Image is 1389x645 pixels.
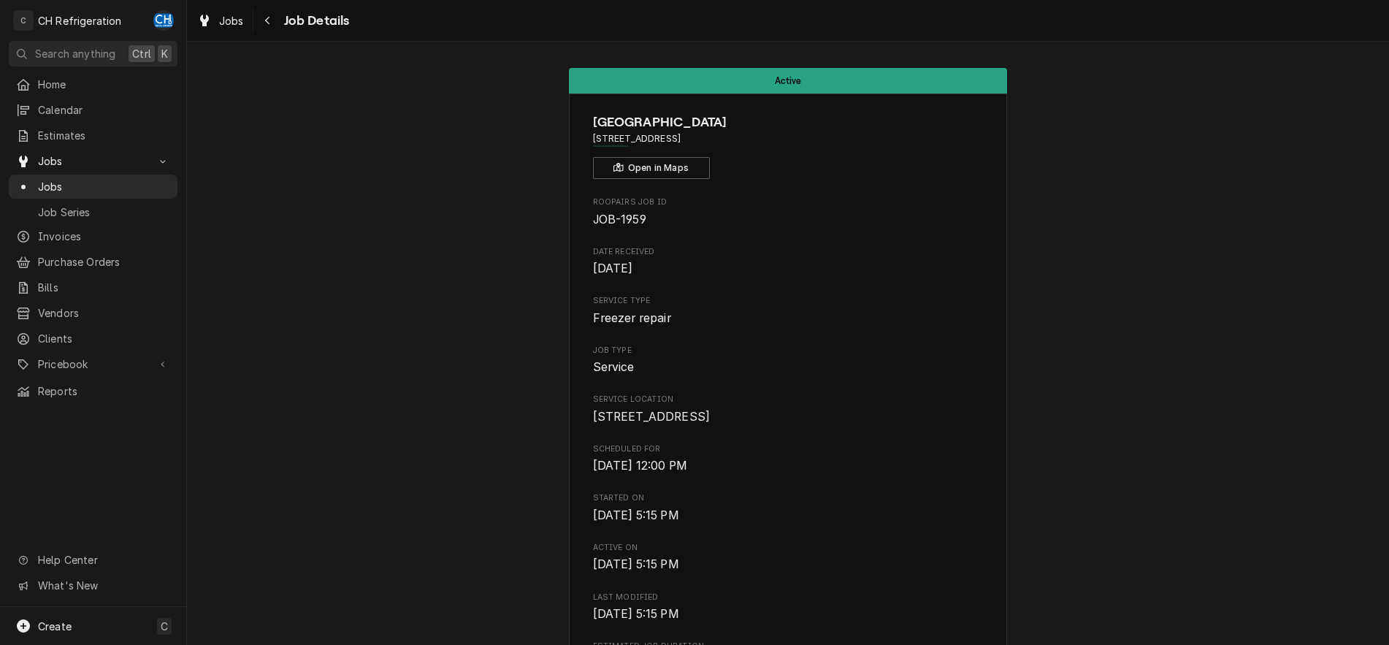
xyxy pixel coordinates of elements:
[593,394,984,405] span: Service Location
[38,128,170,143] span: Estimates
[593,112,984,179] div: Client Information
[9,98,177,122] a: Calendar
[38,153,148,169] span: Jobs
[593,606,984,623] span: Last Modified
[280,11,350,31] span: Job Details
[593,492,984,524] div: Started On
[593,246,984,258] span: Date Received
[9,175,177,199] a: Jobs
[593,542,984,573] div: Active On
[9,379,177,403] a: Reports
[593,592,984,623] div: Last Modified
[593,359,984,376] span: Job Type
[9,224,177,248] a: Invoices
[38,13,122,28] div: CH Refrigeration
[9,41,177,66] button: Search anythingCtrlK
[593,262,633,275] span: [DATE]
[593,360,635,374] span: Service
[593,345,984,356] span: Job Type
[132,46,151,61] span: Ctrl
[35,46,115,61] span: Search anything
[9,573,177,598] a: Go to What's New
[161,619,168,634] span: C
[593,607,679,621] span: [DATE] 5:15 PM
[593,246,984,278] div: Date Received
[593,311,671,325] span: Freezer repair
[593,492,984,504] span: Started On
[9,72,177,96] a: Home
[593,310,984,327] span: Service Type
[593,295,984,327] div: Service Type
[9,275,177,299] a: Bills
[191,9,250,33] a: Jobs
[38,280,170,295] span: Bills
[593,457,984,475] span: Scheduled For
[9,250,177,274] a: Purchase Orders
[775,76,802,85] span: Active
[9,301,177,325] a: Vendors
[593,213,646,226] span: JOB-1959
[593,196,984,208] span: Roopairs Job ID
[161,46,168,61] span: K
[9,327,177,351] a: Clients
[219,13,244,28] span: Jobs
[593,408,984,426] span: Service Location
[593,459,687,473] span: [DATE] 12:00 PM
[9,548,177,572] a: Go to Help Center
[593,410,711,424] span: [STREET_ADDRESS]
[593,211,984,229] span: Roopairs Job ID
[593,557,679,571] span: [DATE] 5:15 PM
[38,578,169,593] span: What's New
[38,356,148,372] span: Pricebook
[593,196,984,228] div: Roopairs Job ID
[153,10,174,31] div: CH
[593,556,984,573] span: Active On
[38,179,170,194] span: Jobs
[38,254,170,270] span: Purchase Orders
[38,620,72,633] span: Create
[38,383,170,399] span: Reports
[9,352,177,376] a: Go to Pricebook
[9,123,177,148] a: Estimates
[593,542,984,554] span: Active On
[593,394,984,425] div: Service Location
[593,157,710,179] button: Open in Maps
[38,229,170,244] span: Invoices
[9,149,177,173] a: Go to Jobs
[38,305,170,321] span: Vendors
[593,507,984,524] span: Started On
[593,260,984,278] span: Date Received
[593,112,984,132] span: Name
[569,68,1007,93] div: Status
[38,77,170,92] span: Home
[593,345,984,376] div: Job Type
[593,443,984,475] div: Scheduled For
[153,10,174,31] div: Chris Hiraga's Avatar
[593,508,679,522] span: [DATE] 5:15 PM
[38,331,170,346] span: Clients
[593,295,984,307] span: Service Type
[593,443,984,455] span: Scheduled For
[9,200,177,224] a: Job Series
[256,9,280,32] button: Navigate back
[38,102,170,118] span: Calendar
[593,132,984,145] span: Address
[38,552,169,568] span: Help Center
[13,10,34,31] div: C
[593,592,984,603] span: Last Modified
[38,205,170,220] span: Job Series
